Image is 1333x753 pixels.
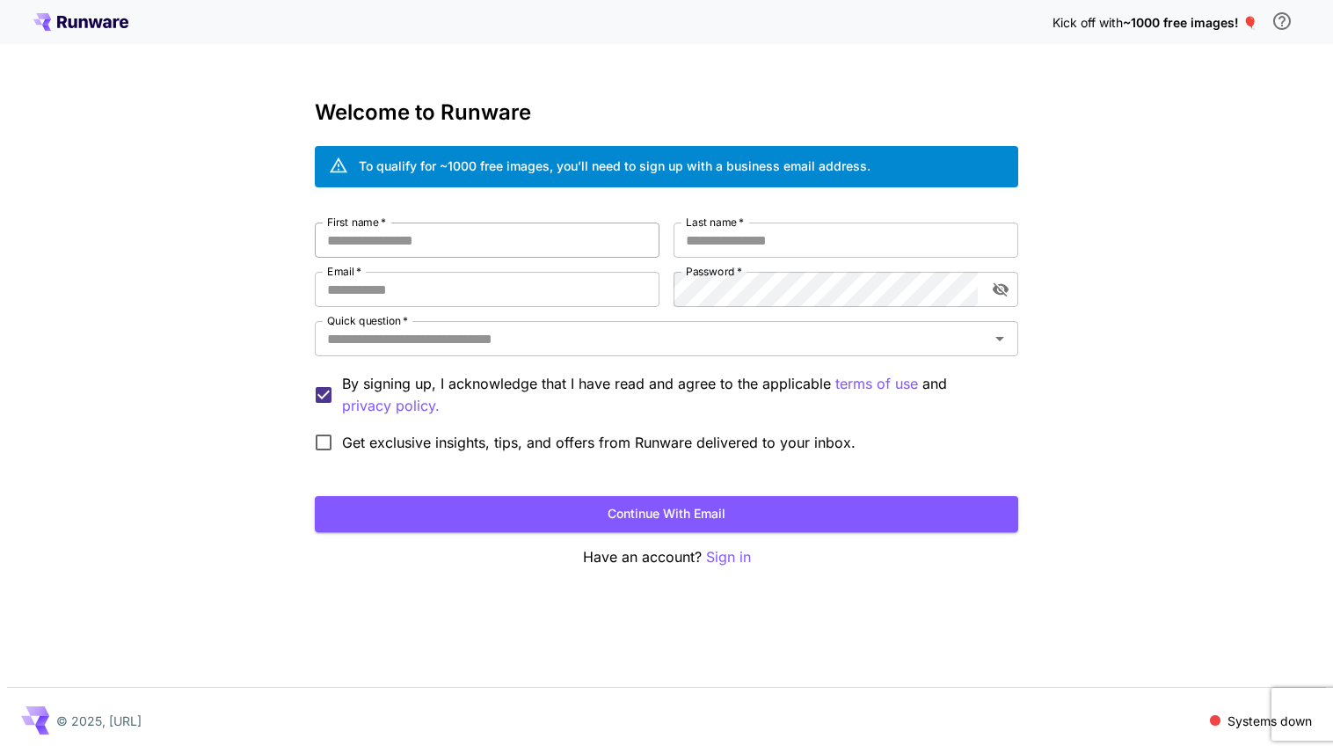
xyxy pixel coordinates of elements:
button: By signing up, I acknowledge that I have read and agree to the applicable and privacy policy. [835,373,918,395]
button: Continue with email [315,496,1018,532]
div: To qualify for ~1000 free images, you’ll need to sign up with a business email address. [359,157,870,175]
p: privacy policy. [342,395,440,417]
h3: Welcome to Runware [315,100,1018,125]
p: © 2025, [URL] [56,712,142,730]
p: Systems down [1227,712,1312,730]
label: Password [686,264,742,279]
button: By signing up, I acknowledge that I have read and agree to the applicable terms of use and [342,395,440,417]
p: By signing up, I acknowledge that I have read and agree to the applicable and [342,373,1004,417]
button: Sign in [706,546,751,568]
label: Quick question [327,313,408,328]
p: Have an account? [315,546,1018,568]
span: Kick off with [1053,15,1123,30]
button: toggle password visibility [985,274,1016,305]
p: terms of use [835,373,918,395]
label: Last name [686,215,744,230]
button: Open [987,326,1012,351]
span: Get exclusive insights, tips, and offers from Runware delivered to your inbox. [342,432,856,453]
label: First name [327,215,386,230]
label: Email [327,264,361,279]
button: In order to qualify for free credit, you need to sign up with a business email address and click ... [1264,4,1300,39]
span: ~1000 free images! 🎈 [1123,15,1257,30]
